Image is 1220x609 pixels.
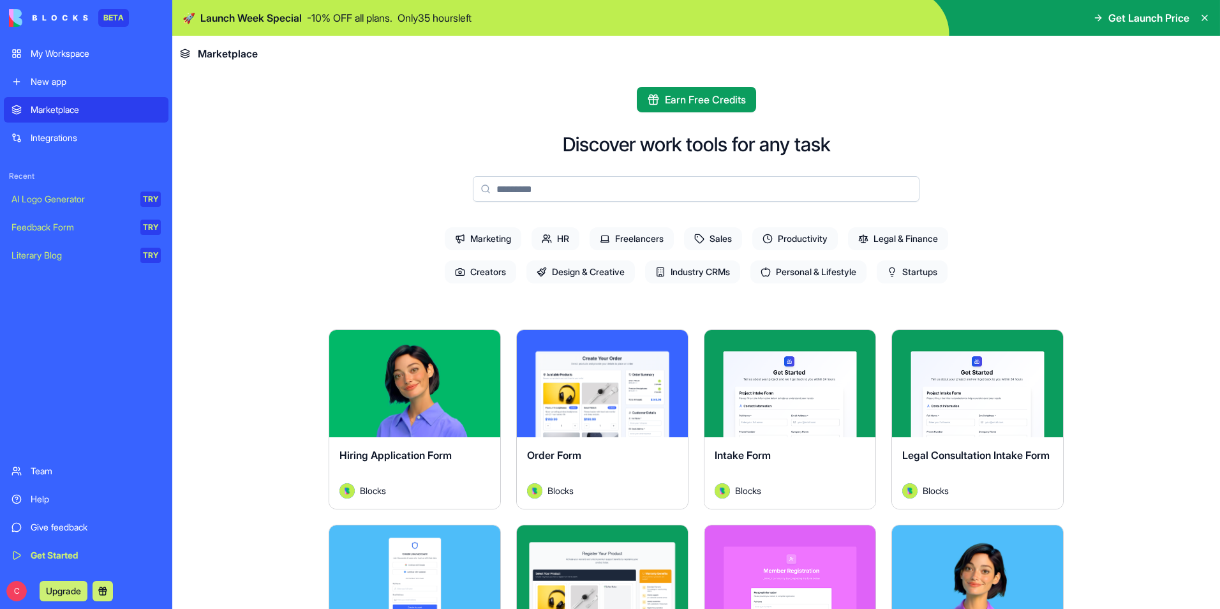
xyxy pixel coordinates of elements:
div: My Workspace [31,47,161,60]
h2: Discover work tools for any task [563,133,830,156]
a: Intake FormAvatarBlocks [704,329,876,509]
span: Productivity [752,227,838,250]
a: BETA [9,9,129,27]
a: Hiring Application FormAvatarBlocks [329,329,501,509]
div: Team [31,465,161,477]
span: Design & Creative [526,260,635,283]
div: Integrations [31,132,161,144]
span: Order Form [527,449,581,462]
span: Blocks [923,484,949,497]
div: Give feedback [31,521,161,534]
span: Startups [877,260,948,283]
button: Earn Free Credits [637,87,756,112]
a: Get Started [4,543,168,568]
span: Earn Free Credits [665,92,746,107]
a: Team [4,458,168,484]
span: Legal Consultation Intake Form [902,449,1050,462]
a: New app [4,69,168,94]
a: Help [4,486,168,512]
div: Feedback Form [11,221,131,234]
span: Hiring Application Form [339,449,452,462]
a: Legal Consultation Intake FormAvatarBlocks [891,329,1064,509]
div: AI Logo Generator [11,193,131,206]
div: BETA [98,9,129,27]
span: Sales [684,227,742,250]
a: Literary BlogTRY [4,243,168,268]
div: TRY [140,192,161,207]
span: Blocks [735,484,761,497]
p: Only 35 hours left [398,10,472,26]
span: Marketing [445,227,521,250]
span: Creators [445,260,516,283]
span: Get Launch Price [1108,10,1189,26]
span: Launch Week Special [200,10,302,26]
img: Avatar [902,483,918,499]
img: Avatar [339,483,355,499]
div: Literary Blog [11,249,131,262]
span: Intake Form [715,449,771,462]
a: Feedback FormTRY [4,214,168,240]
div: Help [31,493,161,506]
span: HR [532,227,579,250]
img: logo [9,9,88,27]
div: New app [31,75,161,88]
span: Recent [4,171,168,181]
img: Avatar [527,483,542,499]
a: Order FormAvatarBlocks [516,329,688,509]
div: Marketplace [31,103,161,116]
div: TRY [140,220,161,235]
div: Get Started [31,549,161,562]
a: My Workspace [4,41,168,66]
a: Integrations [4,125,168,151]
div: TRY [140,248,161,263]
span: Freelancers [590,227,674,250]
span: Marketplace [198,46,258,61]
span: Blocks [547,484,574,497]
span: Industry CRMs [645,260,740,283]
button: Upgrade [40,581,87,601]
span: Legal & Finance [848,227,948,250]
span: 🚀 [182,10,195,26]
a: Marketplace [4,97,168,123]
a: Upgrade [40,584,87,597]
span: Blocks [360,484,386,497]
a: AI Logo GeneratorTRY [4,186,168,212]
img: Avatar [715,483,730,499]
p: - 10 % OFF all plans. [307,10,392,26]
a: Give feedback [4,515,168,540]
span: Personal & Lifestyle [750,260,867,283]
span: C [6,581,27,601]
